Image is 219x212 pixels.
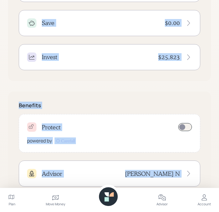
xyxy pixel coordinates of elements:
[165,19,180,27] h4: $0.00
[198,202,211,207] div: Account
[42,54,57,61] h4: Invest
[9,202,15,207] div: Plan
[42,170,62,178] h4: Advisor
[54,137,76,144] img: carefull-M2HCGCDH.digested.png
[42,124,61,131] h4: Protect
[158,54,180,61] h4: $25,823
[19,102,200,109] h5: Benefits
[125,170,180,178] h4: [PERSON_NAME] N
[156,202,168,207] div: Advisor
[27,137,52,144] div: powered by
[46,202,65,207] div: Move Money
[42,19,54,27] h4: Save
